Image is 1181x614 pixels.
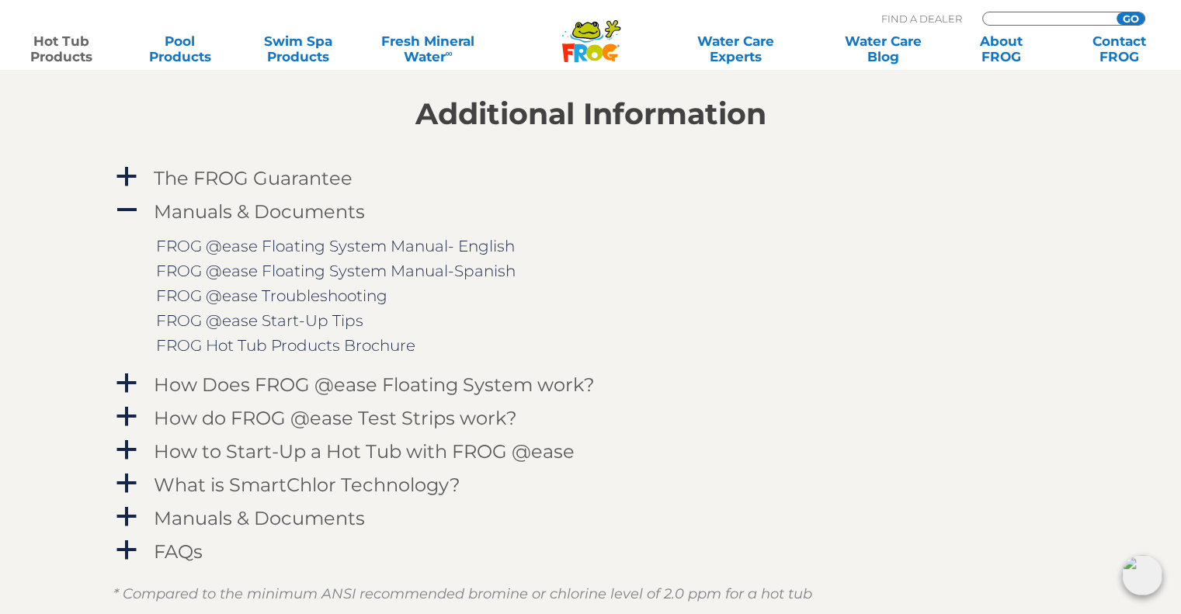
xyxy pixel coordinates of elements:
[113,370,1068,399] a: a How Does FROG @ease Floating System work?
[113,504,1068,532] a: a Manuals & Documents
[115,539,138,562] span: a
[837,33,929,64] a: Water CareBlog
[115,472,138,495] span: a
[445,47,452,59] sup: ∞
[113,164,1068,193] a: a The FROG Guarantee
[156,311,363,330] a: FROG @ease Start-Up Tips
[154,201,365,222] h4: Manuals & Documents
[1117,12,1145,25] input: GO
[113,197,1068,226] a: A Manuals & Documents
[113,404,1068,432] a: a How do FROG @ease Test Strips work?
[955,33,1047,64] a: AboutFROG
[154,474,460,495] h4: What is SmartChlor Technology?
[115,165,138,189] span: a
[154,408,517,428] h4: How do FROG @ease Test Strips work?
[154,441,575,462] h4: How to Start-Up a Hot Tub with FROG @ease
[113,537,1068,566] a: a FAQs
[113,585,812,602] em: * Compared to the minimum ANSI recommended bromine or chlorine level of 2.0 ppm for a hot tub
[252,33,344,64] a: Swim SpaProducts
[154,541,203,562] h4: FAQs
[115,199,138,222] span: A
[881,12,962,26] p: Find A Dealer
[115,372,138,395] span: a
[156,286,387,305] a: FROG @ease Troubleshooting
[661,33,811,64] a: Water CareExperts
[154,508,365,529] h4: Manuals & Documents
[156,336,415,355] a: FROG Hot Tub Products Brochure
[995,12,1099,26] input: Zip Code Form
[115,439,138,462] span: a
[154,168,353,189] h4: The FROG Guarantee
[1122,555,1162,595] img: openIcon
[113,470,1068,499] a: a What is SmartChlor Technology?
[113,437,1068,466] a: a How to Start-Up a Hot Tub with FROG @ease
[154,374,595,395] h4: How Does FROG @ease Floating System work?
[156,262,516,280] a: FROG @ease Floating System Manual-Spanish
[1074,33,1165,64] a: ContactFROG
[115,405,138,428] span: a
[113,97,1068,131] h2: Additional Information
[134,33,225,64] a: PoolProducts
[156,237,515,255] a: FROG @ease Floating System Manual- English
[115,505,138,529] span: a
[370,33,485,64] a: Fresh MineralWater∞
[16,33,107,64] a: Hot TubProducts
